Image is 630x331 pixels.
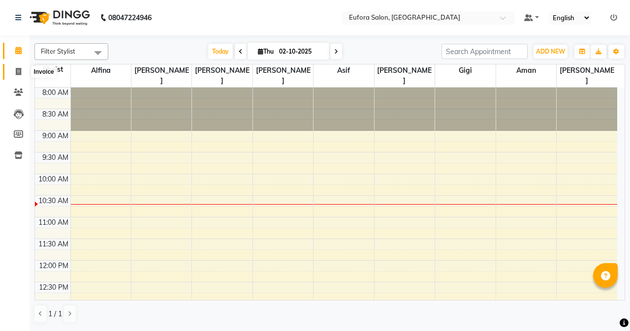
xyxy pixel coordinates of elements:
[255,48,276,55] span: Thu
[375,64,435,87] span: [PERSON_NAME]
[131,64,191,87] span: [PERSON_NAME]
[36,174,70,184] div: 10:00 AM
[192,64,252,87] span: [PERSON_NAME]
[48,309,62,319] span: 1 / 1
[314,64,374,77] span: Asif
[37,282,70,293] div: 12:30 PM
[557,64,617,87] span: [PERSON_NAME]
[40,109,70,120] div: 8:30 AM
[40,131,70,141] div: 9:00 AM
[36,217,70,228] div: 11:00 AM
[276,44,325,59] input: 2025-10-02
[40,152,70,163] div: 9:30 AM
[36,196,70,206] div: 10:30 AM
[496,64,556,77] span: Aman
[435,64,495,77] span: Gigi
[37,261,70,271] div: 12:00 PM
[40,88,70,98] div: 8:00 AM
[441,44,528,59] input: Search Appointment
[31,66,56,78] div: Invoice
[25,4,93,31] img: logo
[208,44,233,59] span: Today
[41,47,75,55] span: Filter Stylist
[534,45,567,59] button: ADD NEW
[536,48,565,55] span: ADD NEW
[71,64,131,77] span: Alfina
[108,4,152,31] b: 08047224946
[253,64,313,87] span: [PERSON_NAME]
[36,239,70,249] div: 11:30 AM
